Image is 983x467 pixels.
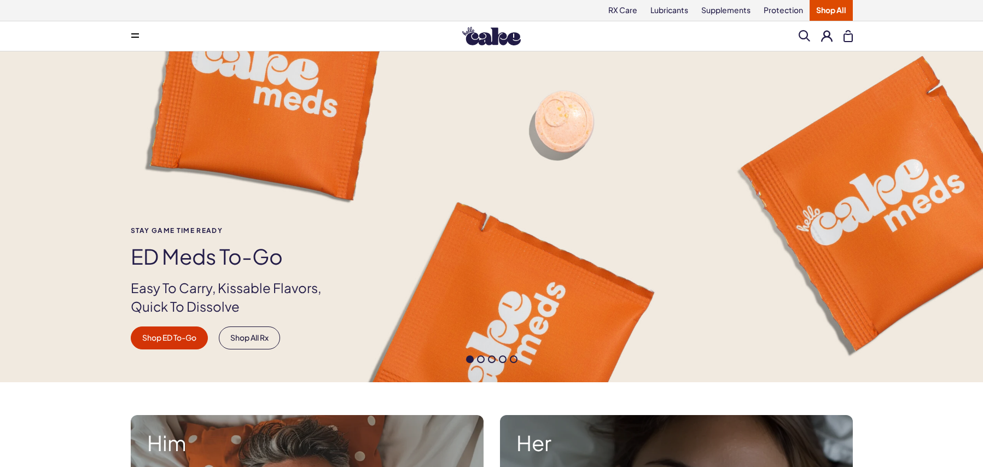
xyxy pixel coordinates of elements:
[462,27,521,45] img: Hello Cake
[131,279,340,316] p: Easy To Carry, Kissable Flavors, Quick To Dissolve
[131,326,208,349] a: Shop ED To-Go
[131,227,340,234] span: Stay Game time ready
[516,431,836,454] strong: Her
[147,431,467,454] strong: Him
[131,245,340,268] h1: ED Meds to-go
[219,326,280,349] a: Shop All Rx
